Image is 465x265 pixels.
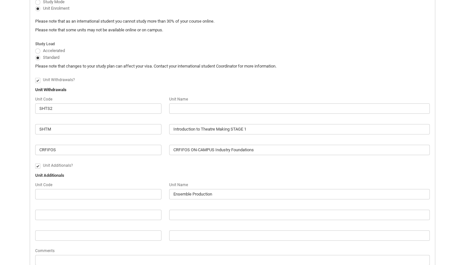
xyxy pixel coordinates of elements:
[43,55,59,60] span: Standard
[35,183,52,187] span: Unit Code
[35,63,430,69] p: Please note that changes to your study plan can affect your visa. Contact your international stud...
[35,27,329,33] p: Please note that some units may not be available online or on campus.
[35,97,52,101] span: Unit Code
[35,87,67,92] b: Unit Withdrawals
[35,173,64,178] b: Unit Additionals
[169,97,188,101] span: Unit Name
[35,42,55,46] span: Study Load
[43,48,65,53] span: Accelerated
[35,249,55,253] span: Comments
[169,183,188,187] span: Unit Name
[35,18,329,25] p: Please note that as an international student you cannot study more than 30% of your course online.
[43,78,75,82] span: Unit Withdrawals?
[43,6,69,11] span: Unit Enrolment
[43,163,73,168] span: Unit Additionals?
